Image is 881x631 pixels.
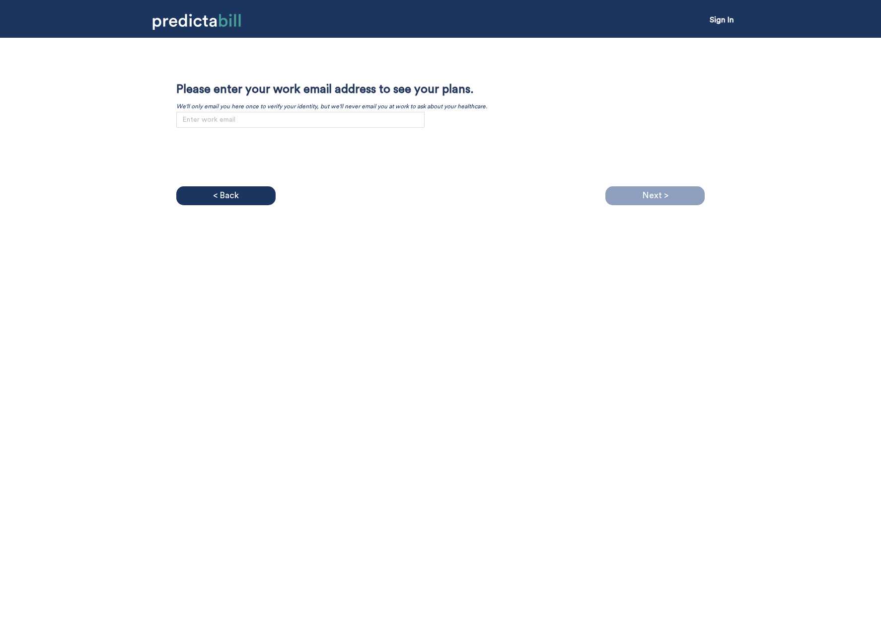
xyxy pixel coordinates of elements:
p: < Back [213,188,239,203]
input: Enter work email [176,112,425,128]
p: Next > [642,188,668,203]
p: Please enter your work email address to see your plans. [176,82,487,97]
p: We'll only email you here once to verify your identity, but we'll never email you at work to ask ... [176,102,487,110]
a: Sign In [710,16,734,24]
